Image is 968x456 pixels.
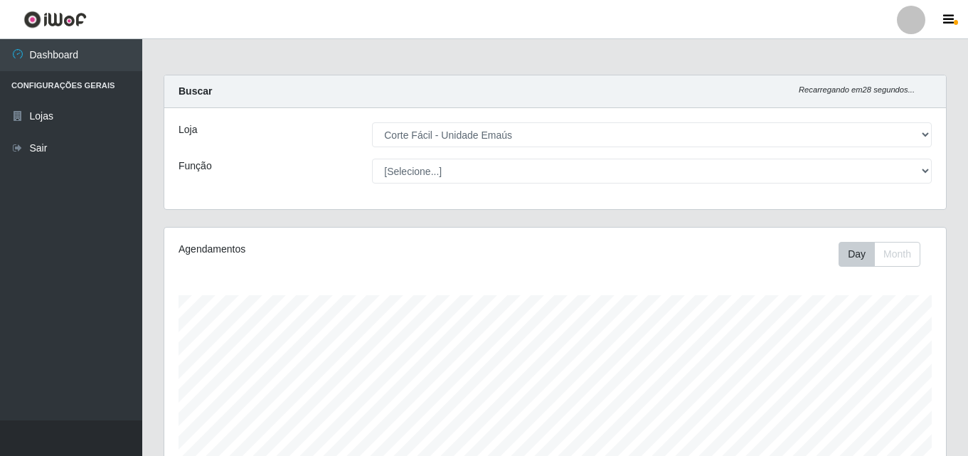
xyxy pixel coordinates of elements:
[839,242,920,267] div: First group
[179,122,197,137] label: Loja
[179,159,212,174] label: Função
[799,85,915,94] i: Recarregando em 28 segundos...
[874,242,920,267] button: Month
[839,242,932,267] div: Toolbar with button groups
[179,242,480,257] div: Agendamentos
[179,85,212,97] strong: Buscar
[23,11,87,28] img: CoreUI Logo
[839,242,875,267] button: Day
